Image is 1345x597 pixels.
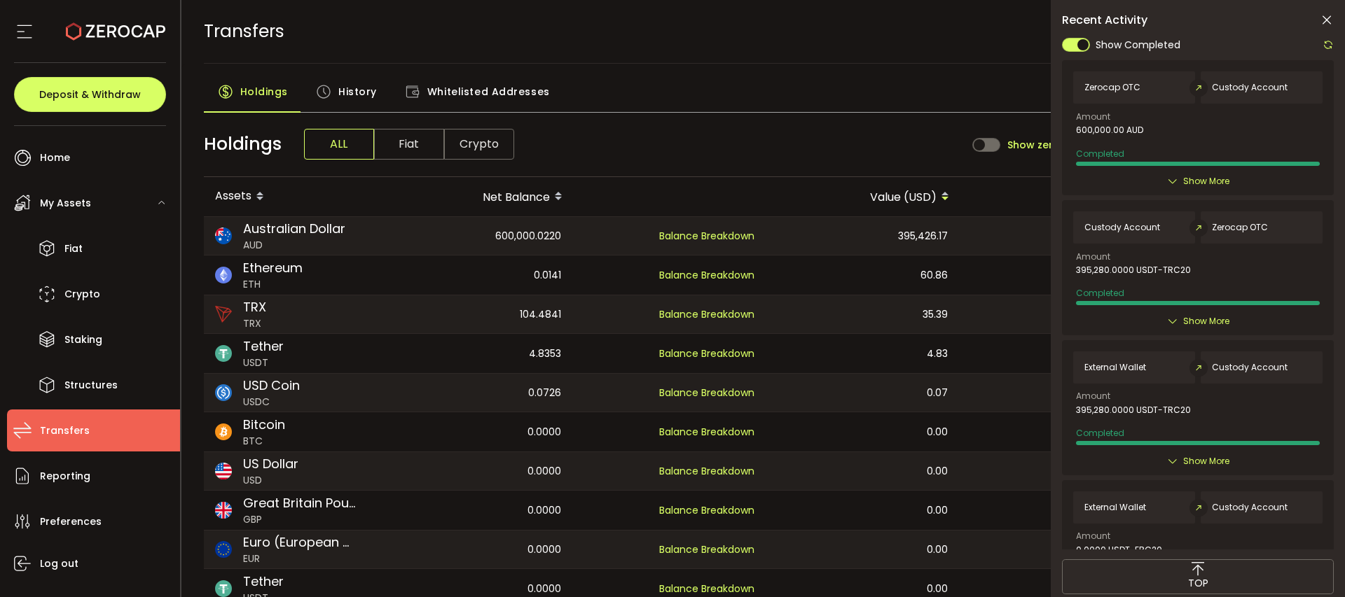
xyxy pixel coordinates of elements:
[380,412,572,451] div: 0.0000
[659,386,754,400] span: Balance Breakdown
[215,580,232,597] img: usdt_portfolio.svg
[1183,314,1229,328] span: Show More
[40,466,90,486] span: Reporting
[767,185,960,209] div: Value (USD)
[1076,427,1124,439] span: Completed
[204,131,282,157] span: Holdings
[215,306,232,323] img: trx_portfolio.png
[215,345,232,362] img: usdt_portfolio.svg
[215,541,232,558] img: eur_portfolio.svg
[243,552,357,566] span: EUR
[215,384,232,401] img: usdc_portfolio.svg
[380,374,572,412] div: 0.0726
[243,493,357,512] span: Great Britain Pound
[1096,38,1180,52] span: Show Completed
[243,395,300,409] span: USDC
[659,229,754,243] span: Balance Breakdown
[380,334,572,373] div: 4.8353
[767,334,959,373] div: 4.83
[215,423,232,440] img: btc_portfolio.svg
[1007,140,1105,150] span: Show zero balance
[1076,125,1143,135] span: 600,000.00 AUD
[204,185,380,209] div: Assets
[1084,503,1146,512] span: External Wallet
[243,512,357,527] span: GBP
[767,295,959,333] div: 35.39
[64,284,100,304] span: Crypto
[243,533,357,552] span: Euro (European Monetary Unit)
[1076,253,1110,261] span: Amount
[215,227,232,244] img: aud_portfolio.svg
[767,412,959,451] div: 0.00
[40,512,102,532] span: Preferences
[1212,83,1288,92] span: Custody Account
[380,491,572,530] div: 0.0000
[1076,532,1110,540] span: Amount
[40,554,78,574] span: Log out
[243,473,298,488] span: USD
[659,307,754,321] span: Balance Breakdown
[40,421,90,441] span: Transfers
[1076,287,1124,299] span: Completed
[64,239,83,259] span: Fiat
[243,415,285,434] span: Bitcoin
[215,502,232,519] img: gbp_portfolio.svg
[380,217,572,255] div: 600,000.0220
[240,78,288,106] span: Holdings
[1212,363,1288,372] span: Custody Account
[659,503,754,519] span: Balance Breakdown
[1084,363,1146,372] span: External Wallet
[767,255,959,295] div: 60.86
[1212,223,1268,232] span: Zerocap OTC
[204,19,284,43] span: Transfers
[444,129,514,160] span: Crypto
[243,277,303,292] span: ETH
[767,531,959,568] div: 0.00
[1076,148,1124,160] span: Completed
[243,356,284,370] span: USDT
[427,78,550,106] span: Whitelisted Addresses
[243,376,300,395] span: USD Coin
[1076,545,1162,555] span: 0.0000 USDT-ERC20
[39,90,141,99] span: Deposit & Withdraw
[40,193,91,213] span: My Assets
[243,238,345,253] span: AUD
[40,148,70,168] span: Home
[380,295,572,333] div: 104.4841
[767,452,959,490] div: 0.00
[1084,223,1160,232] span: Custody Account
[1076,265,1191,275] span: 395,280.0000 USDT-TRC20
[659,542,754,558] span: Balance Breakdown
[380,255,572,295] div: 0.0141
[243,316,266,331] span: TRX
[215,267,232,283] img: eth_portfolio.svg
[215,463,232,479] img: usd_portfolio.svg
[243,434,285,449] span: BTC
[380,531,572,568] div: 0.0000
[659,346,754,360] span: Balance Breakdown
[243,297,266,316] span: TRX
[1183,174,1229,188] span: Show More
[243,572,284,591] span: Tether
[659,581,754,597] span: Balance Breakdown
[304,129,374,160] span: ALL
[1076,405,1191,415] span: 395,280.0000 USDT-TRC20
[380,185,574,209] div: Net Balance
[767,374,959,412] div: 0.07
[64,330,102,350] span: Staking
[1178,446,1345,597] div: 聊天小组件
[14,77,166,112] button: Deposit & Withdraw
[243,219,345,238] span: Australian Dollar
[659,268,754,282] span: Balance Breakdown
[243,454,298,473] span: US Dollar
[659,424,754,440] span: Balance Breakdown
[64,375,118,395] span: Structures
[659,463,754,479] span: Balance Breakdown
[1084,83,1140,92] span: Zerocap OTC
[243,258,303,277] span: Ethereum
[1076,113,1110,121] span: Amount
[1076,392,1110,400] span: Amount
[380,452,572,490] div: 0.0000
[243,337,284,356] span: Tether
[338,78,377,106] span: History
